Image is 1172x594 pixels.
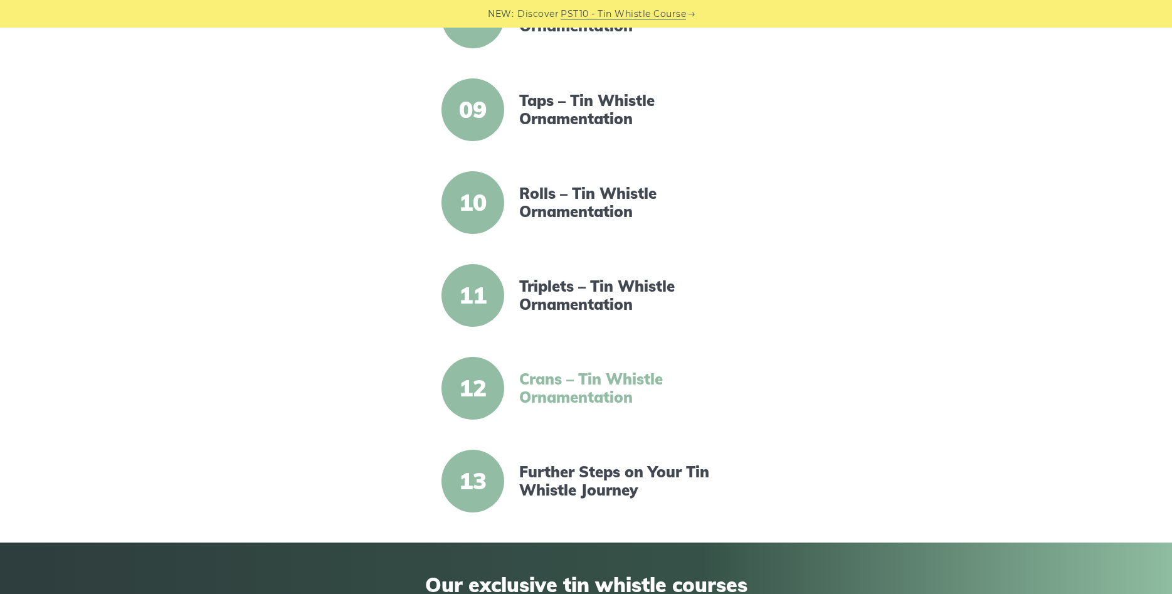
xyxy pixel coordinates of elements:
[519,463,735,499] a: Further Steps on Your Tin Whistle Journey
[519,92,735,128] a: Taps – Tin Whistle Ornamentation
[519,370,735,406] a: Crans – Tin Whistle Ornamentation
[519,277,735,314] a: Triplets – Tin Whistle Ornamentation
[561,7,686,21] a: PST10 - Tin Whistle Course
[441,78,504,141] span: 09
[441,171,504,234] span: 10
[488,7,514,21] span: NEW:
[441,357,504,420] span: 12
[441,450,504,512] span: 13
[519,184,735,221] a: Rolls – Tin Whistle Ornamentation
[441,264,504,327] span: 11
[517,7,559,21] span: Discover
